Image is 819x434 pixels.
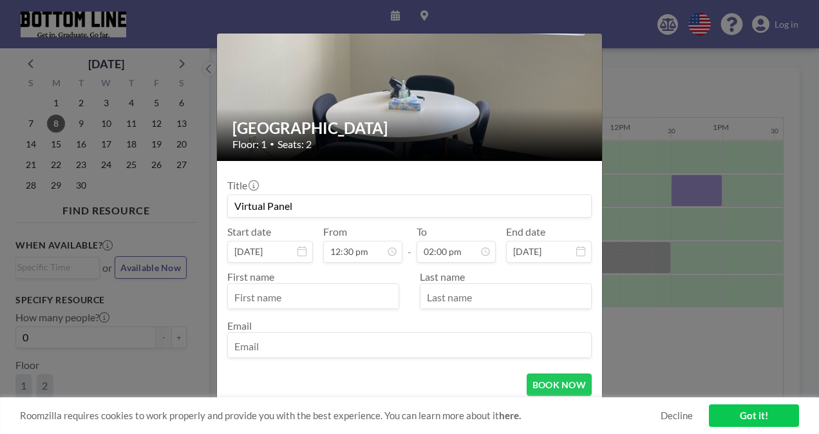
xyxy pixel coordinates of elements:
[227,179,258,192] label: Title
[420,287,591,308] input: Last name
[506,225,545,238] label: End date
[527,373,592,396] button: BOOK NOW
[420,270,465,283] label: Last name
[278,138,312,151] span: Seats: 2
[228,195,591,217] input: Guest reservation
[270,139,274,149] span: •
[228,335,591,357] input: Email
[20,410,661,422] span: Roomzilla requires cookies to work properly and provide you with the best experience. You can lea...
[228,287,399,308] input: First name
[323,225,347,238] label: From
[232,138,267,151] span: Floor: 1
[709,404,799,427] a: Got it!
[499,410,521,421] a: here.
[232,118,588,138] h2: [GEOGRAPHIC_DATA]
[417,225,427,238] label: To
[227,270,274,283] label: First name
[661,410,693,422] a: Decline
[408,230,411,258] span: -
[227,225,271,238] label: Start date
[227,319,252,332] label: Email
